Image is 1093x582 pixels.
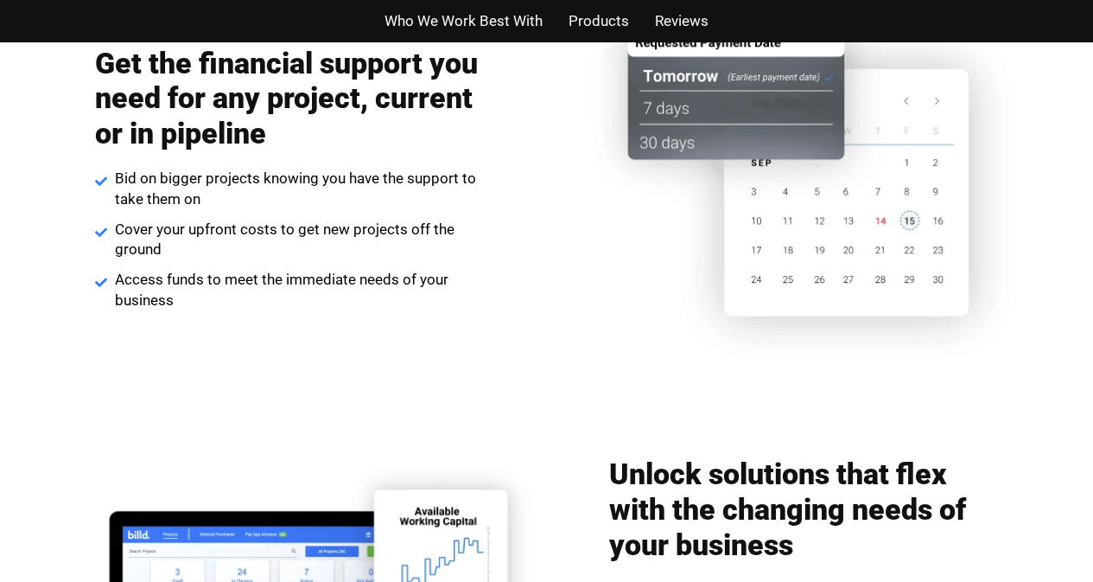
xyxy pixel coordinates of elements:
[609,457,998,562] h2: Unlock solutions that flex with the changing needs of your business
[95,46,484,151] h2: Get the financial support you need for any project, current or in pipeline
[111,169,485,210] span: Bid on bigger projects knowing you have the support to take them on
[384,9,543,34] a: Who We Work Best With
[655,9,709,34] a: Reviews
[569,9,629,34] a: Products
[111,220,485,261] span: Cover your upfront costs to get new projects off the ground
[111,270,485,311] span: Access funds to meet the immediate needs of your business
